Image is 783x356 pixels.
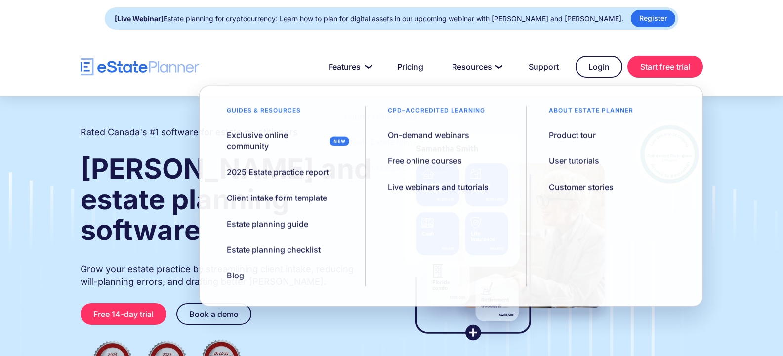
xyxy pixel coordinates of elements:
[549,181,614,192] div: Customer stories
[214,161,341,182] a: 2025 Estate practice report
[536,106,646,120] div: About estate planner
[214,188,339,208] a: Client intake form template
[227,270,244,281] div: Blog
[81,303,166,325] a: Free 14-day trial
[81,58,199,76] a: home
[375,106,497,120] div: CPD–accredited learning
[385,57,435,77] a: Pricing
[517,57,571,77] a: Support
[227,244,321,255] div: Estate planning checklist
[344,162,446,173] div: Generate Legal Documents
[227,130,326,152] div: Exclusive online community
[214,106,313,120] div: Guides & resources
[631,10,675,27] a: Register
[440,57,512,77] a: Resources
[115,14,164,23] strong: [Live Webinar]
[576,56,622,78] a: Login
[332,131,429,152] a: Create Estate Plans
[549,130,596,141] div: Product tour
[81,263,373,288] p: Grow your estate practice by streamlining client intake, reducing will-planning errors, and draft...
[81,152,371,247] strong: [PERSON_NAME] and estate planning software
[214,213,321,234] a: Estate planning guide
[317,57,380,77] a: Features
[536,125,608,146] a: Product tour
[549,156,599,166] div: User tutorials
[227,218,308,229] div: Estate planning guide
[388,181,489,192] div: Live webinars and tutorials
[332,106,430,126] a: Capture Client Data
[627,56,703,78] a: Start free trial
[214,265,256,286] a: Blog
[214,125,355,157] a: Exclusive online community
[536,151,612,171] a: User tutorials
[227,193,327,203] div: Client intake form template
[176,303,251,325] a: Book a demo
[332,158,458,178] a: Generate Legal Documents
[81,126,298,139] h2: Rated Canada's #1 software for estate practitioners
[344,111,417,121] div: Capture Client Data
[214,239,333,260] a: Estate planning checklist
[227,166,329,177] div: 2025 Estate practice report
[115,12,623,26] div: Estate planning for cryptocurrency: Learn how to plan for digital assets in our upcoming webinar ...
[344,136,417,147] div: Create Estate Plans
[536,176,626,197] a: Customer stories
